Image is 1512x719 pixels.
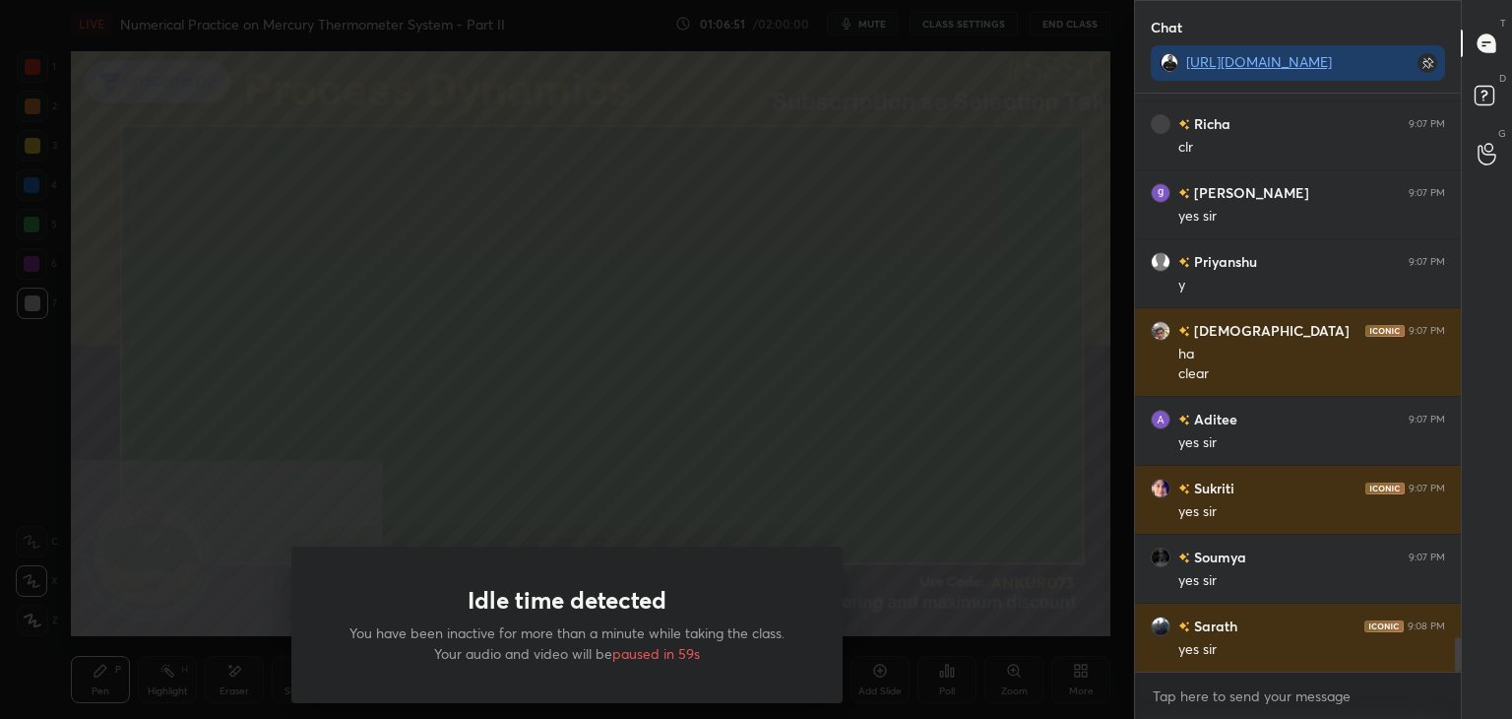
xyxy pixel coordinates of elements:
[1178,326,1190,337] img: no-rating-badge.077c3623.svg
[1178,138,1445,158] div: clr
[1178,433,1445,453] div: yes sir
[1365,325,1405,337] img: iconic-dark.1390631f.png
[1151,114,1170,134] img: 3
[1408,621,1445,632] div: 9:08 PM
[1190,616,1237,636] h6: Sarath
[1178,502,1445,522] div: yes sir
[1151,410,1170,429] img: ecc571d7b98148a48b148810ee19736a.jpg
[1409,325,1445,337] div: 9:07 PM
[1409,118,1445,130] div: 9:07 PM
[1190,409,1237,429] h6: Aditee
[1409,483,1445,494] div: 9:07 PM
[1151,321,1170,341] img: 40b025166e184f62afbe1303e8b3fa45.13621993_
[1178,276,1445,295] div: y
[1178,119,1190,130] img: no-rating-badge.077c3623.svg
[1500,16,1506,31] p: T
[1190,113,1230,134] h6: Richa
[1151,479,1170,498] img: dcd189e2297f4630ba15fca319bc7422.74358919_3
[1178,640,1445,660] div: yes sir
[1498,126,1506,141] p: G
[1151,252,1170,272] img: default.png
[1409,414,1445,425] div: 9:07 PM
[1178,553,1190,563] img: no-rating-badge.077c3623.svg
[468,586,666,615] h1: Idle time detected
[1178,484,1190,494] img: no-rating-badge.077c3623.svg
[1178,364,1445,384] div: clear
[1151,183,1170,203] img: 6bcee48f9b734f34800a4e212e3bbcbc.20502699_3
[1159,53,1178,73] img: 06bb0d84a8f94ea8a9cc27b112cd422f.jpg
[1409,256,1445,268] div: 9:07 PM
[1190,547,1246,567] h6: Soumya
[1190,478,1234,498] h6: Sukriti
[1409,187,1445,199] div: 9:07 PM
[1178,207,1445,227] div: yes sir
[612,644,700,663] span: paused in 59s
[1135,94,1461,673] div: grid
[1151,548,1170,567] img: AEdFTp6Cl8RYGf1yxs7WsvT-BI-0VWfCqbC4naRMihWk=s96-c
[1178,257,1190,268] img: no-rating-badge.077c3623.svg
[1178,345,1445,364] div: ha
[1190,251,1257,272] h6: Priyanshu
[1409,552,1445,563] div: 9:07 PM
[1135,1,1198,53] p: Chat
[1178,621,1190,632] img: no-rating-badge.077c3623.svg
[1151,617,1170,636] img: 3
[339,622,795,664] p: You have been inactive for more than a minute while taking the class. Your audio and video will be
[1186,52,1332,71] a: [URL][DOMAIN_NAME]
[1178,415,1190,425] img: no-rating-badge.077c3623.svg
[1190,182,1309,203] h6: [PERSON_NAME]
[1365,483,1405,494] img: iconic-dark.1390631f.png
[1178,571,1445,591] div: yes sir
[1178,188,1190,199] img: no-rating-badge.077c3623.svg
[1364,621,1404,632] img: iconic-dark.1390631f.png
[1190,320,1350,341] h6: [DEMOGRAPHIC_DATA]
[1499,71,1506,86] p: D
